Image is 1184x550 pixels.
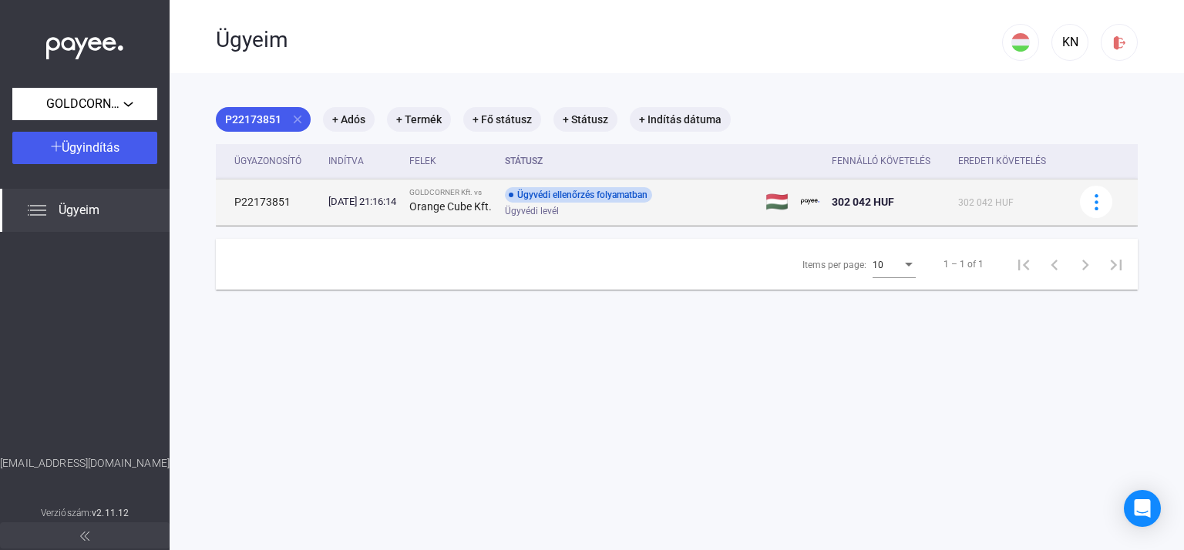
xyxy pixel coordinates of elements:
[1008,249,1039,280] button: First page
[1112,35,1128,51] img: logout-red
[1011,33,1030,52] img: HU
[28,201,46,220] img: list.svg
[216,179,322,225] td: P22173851
[1070,249,1101,280] button: Next page
[12,132,157,164] button: Ügyindítás
[802,256,866,274] div: Items per page:
[958,152,1046,170] div: Eredeti követelés
[62,140,119,155] span: Ügyindítás
[216,107,311,132] mat-chip: P22173851
[234,152,301,170] div: Ügyazonosító
[216,27,1002,53] div: Ügyeim
[12,88,157,120] button: GOLDCORNER Kft.
[1088,194,1105,210] img: more-blue
[59,201,99,220] span: Ügyeim
[958,152,1061,170] div: Eredeti követelés
[630,107,731,132] mat-chip: + Indítás dátuma
[463,107,541,132] mat-chip: + Fő státusz
[409,152,436,170] div: Felek
[328,152,364,170] div: Indítva
[51,141,62,152] img: plus-white.svg
[505,187,652,203] div: Ügyvédi ellenőrzés folyamatban
[505,202,559,220] span: Ügyvédi levél
[1039,249,1070,280] button: Previous page
[328,194,397,210] div: [DATE] 21:16:14
[1101,24,1138,61] button: logout-red
[328,152,397,170] div: Indítva
[801,193,819,211] img: payee-logo
[291,112,304,126] mat-icon: close
[1057,33,1083,52] div: KN
[234,152,316,170] div: Ügyazonosító
[323,107,375,132] mat-chip: + Adós
[409,200,492,213] strong: Orange Cube Kft.
[873,255,916,273] mat-select: Items per page:
[92,508,129,518] strong: v2.11.12
[873,260,883,270] span: 10
[832,152,945,170] div: Fennálló követelés
[1051,24,1088,61] button: KN
[759,179,795,225] td: 🇭🇺
[832,152,930,170] div: Fennálló követelés
[80,532,89,541] img: arrow-double-left-grey.svg
[409,152,493,170] div: Felek
[1124,490,1161,527] div: Open Intercom Messenger
[553,107,617,132] mat-chip: + Státusz
[499,144,759,179] th: Státusz
[1002,24,1039,61] button: HU
[387,107,451,132] mat-chip: + Termék
[46,29,123,60] img: white-payee-white-dot.svg
[958,197,1014,208] span: 302 042 HUF
[832,196,894,208] span: 302 042 HUF
[1101,249,1132,280] button: Last page
[409,188,493,197] div: GOLDCORNER Kft. vs
[943,255,984,273] div: 1 – 1 of 1
[46,95,123,113] span: GOLDCORNER Kft.
[1080,186,1112,218] button: more-blue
